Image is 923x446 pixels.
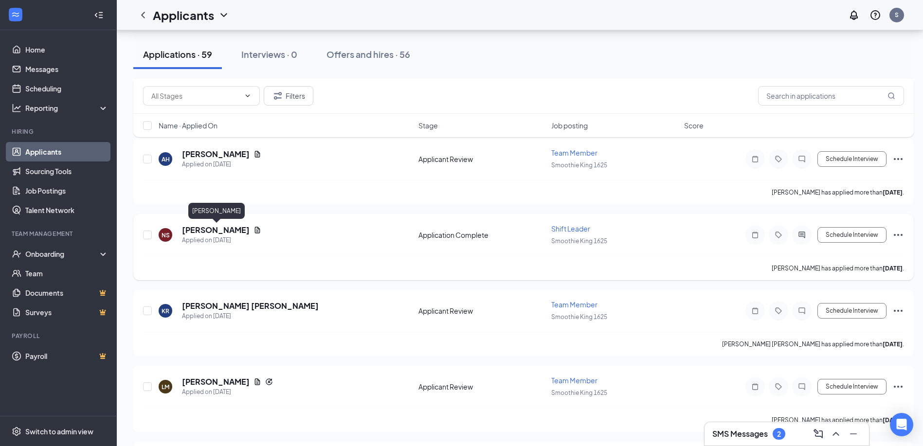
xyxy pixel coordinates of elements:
[883,265,903,272] b: [DATE]
[830,428,842,440] svg: ChevronUp
[241,48,297,60] div: Interviews · 0
[817,227,887,243] button: Schedule Interview
[418,306,545,316] div: Applicant Review
[418,154,545,164] div: Applicant Review
[811,426,826,442] button: ComposeMessage
[772,416,904,424] p: [PERSON_NAME] has applied more than .
[890,413,913,436] div: Open Intercom Messenger
[162,383,169,391] div: LM
[551,148,597,157] span: Team Member
[12,127,107,136] div: Hiring
[151,90,240,101] input: All Stages
[25,161,109,181] a: Sourcing Tools
[551,376,597,385] span: Team Member
[94,10,104,20] svg: Collapse
[25,249,100,259] div: Onboarding
[182,225,250,235] h5: [PERSON_NAME]
[883,416,903,424] b: [DATE]
[25,283,109,303] a: DocumentsCrown
[265,378,273,386] svg: Reapply
[749,383,761,391] svg: Note
[684,121,704,130] span: Score
[712,428,768,439] h3: SMS Messages
[143,48,212,60] div: Applications · 59
[182,376,250,387] h5: [PERSON_NAME]
[749,155,761,163] svg: Note
[772,188,904,196] p: [PERSON_NAME] has applied more than .
[25,142,109,161] a: Applicants
[817,303,887,319] button: Schedule Interview
[159,121,217,130] span: Name · Applied On
[25,264,109,283] a: Team
[773,231,784,239] svg: Tag
[11,10,20,19] svg: WorkstreamLogo
[813,428,824,440] svg: ComposeMessage
[25,181,109,200] a: Job Postings
[272,90,284,102] svg: Filter
[25,103,109,113] div: Reporting
[244,92,252,100] svg: ChevronDown
[12,332,107,340] div: Payroll
[25,200,109,220] a: Talent Network
[153,7,214,23] h1: Applicants
[892,381,904,392] svg: Ellipses
[846,426,861,442] button: Minimize
[25,59,109,79] a: Messages
[12,427,21,436] svg: Settings
[188,203,245,219] div: [PERSON_NAME]
[828,426,844,442] button: ChevronUp
[773,307,784,315] svg: Tag
[25,79,109,98] a: Scheduling
[892,229,904,241] svg: Ellipses
[848,9,860,21] svg: Notifications
[253,378,261,386] svg: Document
[253,226,261,234] svg: Document
[796,307,808,315] svg: ChatInactive
[758,86,904,106] input: Search in applications
[773,383,784,391] svg: Tag
[182,301,319,311] h5: [PERSON_NAME] [PERSON_NAME]
[796,155,808,163] svg: ChatInactive
[326,48,410,60] div: Offers and hires · 56
[749,231,761,239] svg: Note
[773,155,784,163] svg: Tag
[883,189,903,196] b: [DATE]
[551,300,597,309] span: Team Member
[25,303,109,322] a: SurveysCrown
[264,86,313,106] button: Filter Filters
[869,9,881,21] svg: QuestionInfo
[25,40,109,59] a: Home
[162,155,170,163] div: AH
[722,340,904,348] p: [PERSON_NAME] [PERSON_NAME] has applied more than .
[253,150,261,158] svg: Document
[182,149,250,160] h5: [PERSON_NAME]
[887,92,895,100] svg: MagnifyingGlass
[137,9,149,21] svg: ChevronLeft
[12,103,21,113] svg: Analysis
[182,160,261,169] div: Applied on [DATE]
[772,264,904,272] p: [PERSON_NAME] has applied more than .
[551,224,590,233] span: Shift Leader
[25,346,109,366] a: PayrollCrown
[551,121,588,130] span: Job posting
[817,151,887,167] button: Schedule Interview
[182,311,319,321] div: Applied on [DATE]
[551,161,607,169] span: Smoothie King 1625
[796,231,808,239] svg: ActiveChat
[551,237,607,245] span: Smoothie King 1625
[551,313,607,321] span: Smoothie King 1625
[218,9,230,21] svg: ChevronDown
[892,305,904,317] svg: Ellipses
[182,235,261,245] div: Applied on [DATE]
[777,430,781,438] div: 2
[551,389,607,396] span: Smoothie King 1625
[883,340,903,348] b: [DATE]
[12,249,21,259] svg: UserCheck
[418,121,438,130] span: Stage
[25,427,93,436] div: Switch to admin view
[796,383,808,391] svg: ChatInactive
[749,307,761,315] svg: Note
[182,387,273,397] div: Applied on [DATE]
[418,230,545,240] div: Application Complete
